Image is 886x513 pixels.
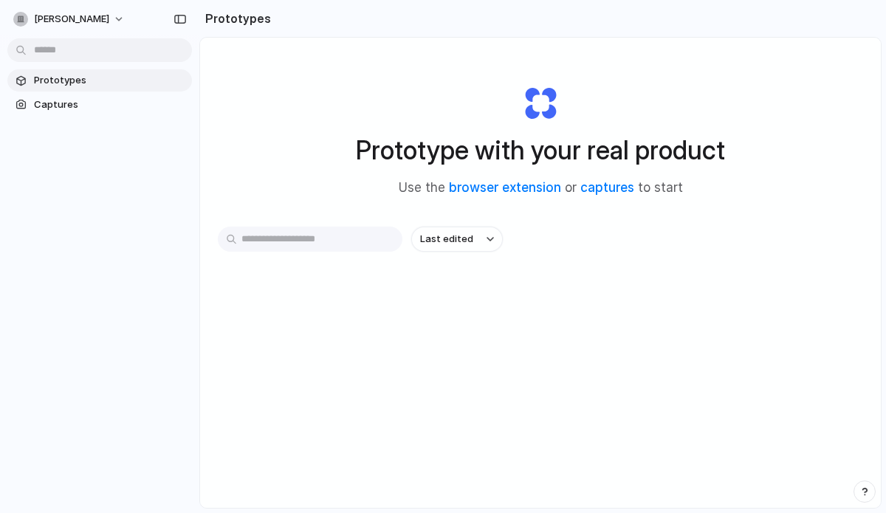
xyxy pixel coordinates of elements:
h2: Prototypes [199,10,271,27]
h1: Prototype with your real product [356,131,725,170]
span: Prototypes [34,73,186,88]
button: Last edited [411,227,503,252]
span: Last edited [420,232,473,247]
span: [PERSON_NAME] [34,12,109,27]
span: Captures [34,97,186,112]
a: browser extension [449,180,561,195]
a: captures [580,180,634,195]
a: Prototypes [7,69,192,92]
span: Use the or to start [399,179,683,198]
a: Captures [7,94,192,116]
button: [PERSON_NAME] [7,7,132,31]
